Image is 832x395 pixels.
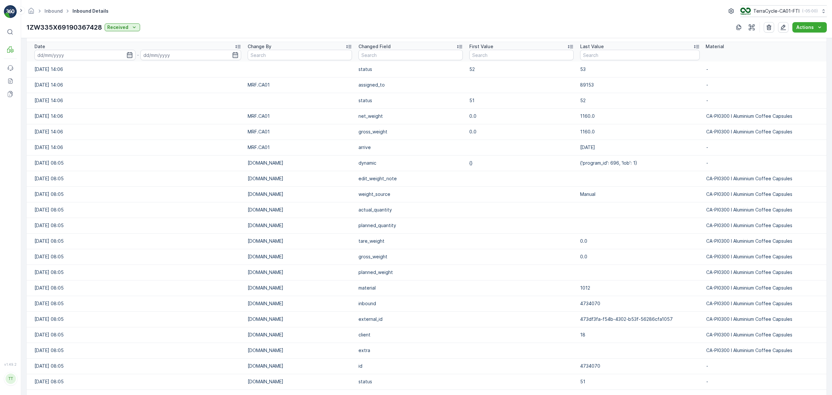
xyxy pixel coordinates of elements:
td: - [703,358,826,374]
td: 473df3fa-f54b-4302-b53f-56286cfa1057 [577,311,703,327]
p: Changed Field [358,43,391,50]
td: [DATE] 08:05 [27,327,244,343]
td: CA-PI0300 I Aluminium Coffee Capsules [703,186,826,202]
p: 1ZW335X69190367428 [26,22,102,32]
td: 51 [577,374,703,389]
td: 53 [577,61,703,77]
td: - [703,140,826,155]
td: [DATE] 08:05 [27,280,244,296]
td: 0.0 [577,249,703,265]
td: 52 [577,93,703,108]
p: Date [34,43,45,50]
td: [DOMAIN_NAME] [244,327,355,343]
td: [DOMAIN_NAME] [244,233,355,249]
td: [DOMAIN_NAME] [244,296,355,311]
img: logo [4,5,17,18]
td: gross_weight [355,249,466,265]
td: [DATE] 08:05 [27,171,244,186]
td: [DOMAIN_NAME] [244,374,355,389]
td: [DOMAIN_NAME] [244,265,355,280]
td: [DOMAIN_NAME] [244,202,355,218]
td: CA-PI0300 I Aluminium Coffee Capsules [703,171,826,186]
input: Search [358,50,463,60]
td: id [355,358,466,374]
td: [DOMAIN_NAME] [244,249,355,265]
td: - [703,155,826,171]
td: [DATE] [577,140,703,155]
td: 0.0 [466,124,577,140]
td: assigned_to [355,77,466,93]
td: CA-PI0300 I Aluminium Coffee Capsules [703,202,826,218]
td: gross_weight [355,124,466,140]
span: Inbound Details [71,8,110,14]
td: 4734070 [577,296,703,311]
td: [DOMAIN_NAME] [244,343,355,358]
p: TerraCycle-CA01-FTI [753,8,799,14]
td: arrive [355,140,466,155]
td: external_id [355,311,466,327]
td: [DATE] 14:06 [27,140,244,155]
td: 1160.0 [577,108,703,124]
td: [DATE] 08:05 [27,343,244,358]
td: - [703,61,826,77]
input: dd/mm/yyyy [140,50,241,60]
td: planned_quantity [355,218,466,233]
td: inbound [355,296,466,311]
td: [DATE] 08:05 [27,265,244,280]
td: CA-PI0300 I Aluminium Coffee Capsules [703,124,826,140]
button: TerraCycle-CA01-FTI(-05:00) [740,5,827,17]
td: [DATE] 08:05 [27,358,244,374]
td: [DATE] 08:05 [27,374,244,389]
td: [DOMAIN_NAME] [244,155,355,171]
td: CA-PI0300 I Aluminium Coffee Capsules [703,108,826,124]
td: 4734070 [577,358,703,374]
td: {} [466,155,577,171]
button: Received [105,23,140,31]
td: [DATE] 08:05 [27,233,244,249]
td: status [355,93,466,108]
a: Homepage [28,10,35,15]
td: - [703,374,826,389]
td: 1012 [577,280,703,296]
td: MRF.CA01 [244,140,355,155]
td: 52 [466,61,577,77]
td: [DATE] 08:05 [27,249,244,265]
input: Search [248,50,352,60]
button: Actions [792,22,827,33]
td: [DATE] 08:05 [27,311,244,327]
td: CA-PI0300 I Aluminium Coffee Capsules [703,327,826,343]
td: weight_source [355,186,466,202]
input: dd/mm/yyyy [34,50,136,60]
td: actual_quantity [355,202,466,218]
td: CA-PI0300 I Aluminium Coffee Capsules [703,265,826,280]
td: tare_weight [355,233,466,249]
img: TC_BVHiTW6.png [740,7,751,15]
td: CA-PI0300 I Aluminium Coffee Capsules [703,280,826,296]
td: CA-PI0300 I Aluminium Coffee Capsules [703,311,826,327]
td: 1160.0 [577,124,703,140]
td: [DATE] 14:06 [27,77,244,93]
span: v 1.49.2 [4,362,17,366]
p: Material [706,43,724,50]
td: 89153 [577,77,703,93]
td: - [703,77,826,93]
td: [DATE] 14:06 [27,93,244,108]
td: CA-PI0300 I Aluminium Coffee Capsules [703,218,826,233]
td: net_weight [355,108,466,124]
p: Last Value [580,43,604,50]
td: [DATE] 08:05 [27,202,244,218]
td: [DATE] 14:06 [27,124,244,140]
td: [DOMAIN_NAME] [244,280,355,296]
td: edit_weight_note [355,171,466,186]
td: 18 [577,327,703,343]
td: extra [355,343,466,358]
td: dynamic [355,155,466,171]
td: status [355,374,466,389]
td: [DATE] 08:05 [27,186,244,202]
td: status [355,61,466,77]
td: 0.0 [577,233,703,249]
td: 51 [466,93,577,108]
td: [DATE] 08:05 [27,155,244,171]
input: Search [469,50,574,60]
td: [DOMAIN_NAME] [244,218,355,233]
